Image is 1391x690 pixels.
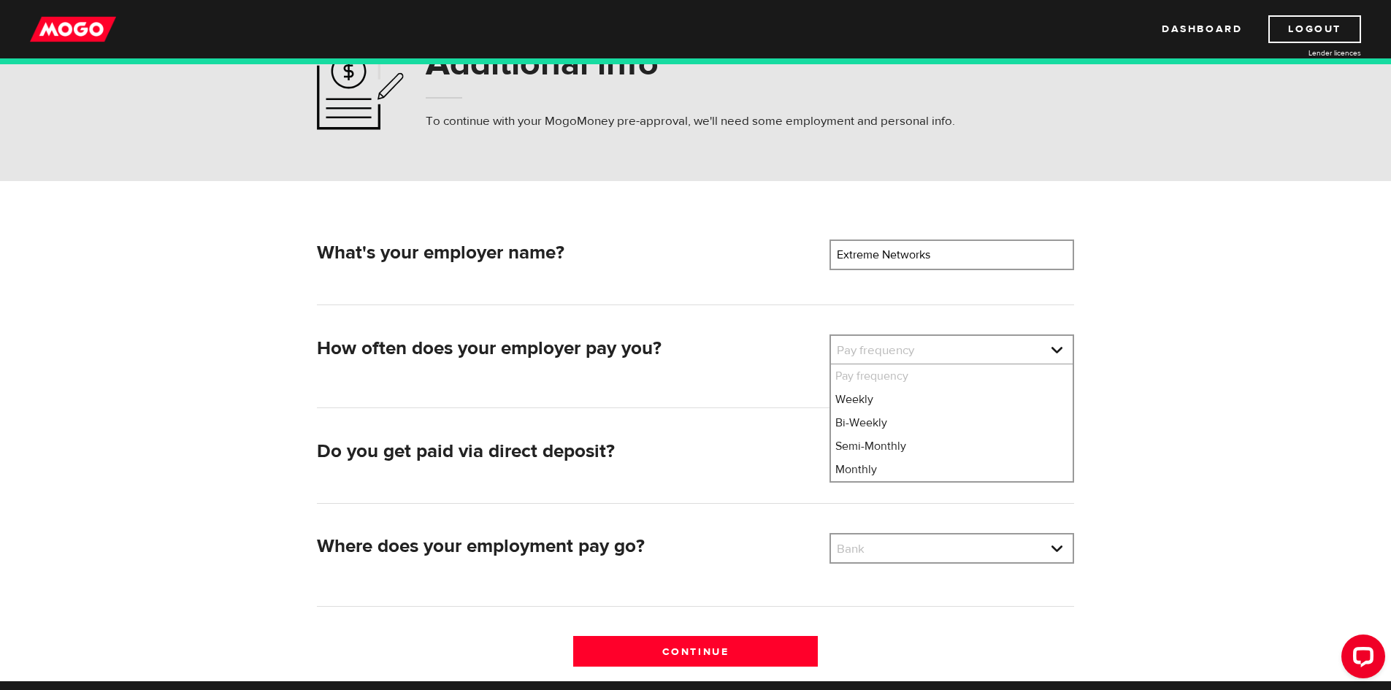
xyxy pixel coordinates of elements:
li: Monthly [831,458,1073,481]
a: Logout [1268,15,1361,43]
p: To continue with your MogoMoney pre-approval, we'll need some employment and personal info. [426,112,955,130]
img: application-ef4f7aff46a5c1a1d42a38d909f5b40b.svg [317,42,404,130]
h2: What's your employer name? [317,242,818,264]
li: Pay frequency [831,364,1073,388]
a: Lender licences [1252,47,1361,58]
li: Weekly [831,388,1073,411]
h1: Additional info [426,45,955,83]
iframe: LiveChat chat widget [1330,629,1391,690]
h2: Do you get paid via direct deposit? [317,440,818,463]
input: Continue [573,636,818,667]
h2: Where does your employment pay go? [317,535,818,558]
li: Bi-Weekly [831,411,1073,434]
li: Semi-Monthly [831,434,1073,458]
img: mogo_logo-11ee424be714fa7cbb0f0f49df9e16ec.png [30,15,116,43]
a: Dashboard [1162,15,1242,43]
h2: How often does your employer pay you? [317,337,818,360]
